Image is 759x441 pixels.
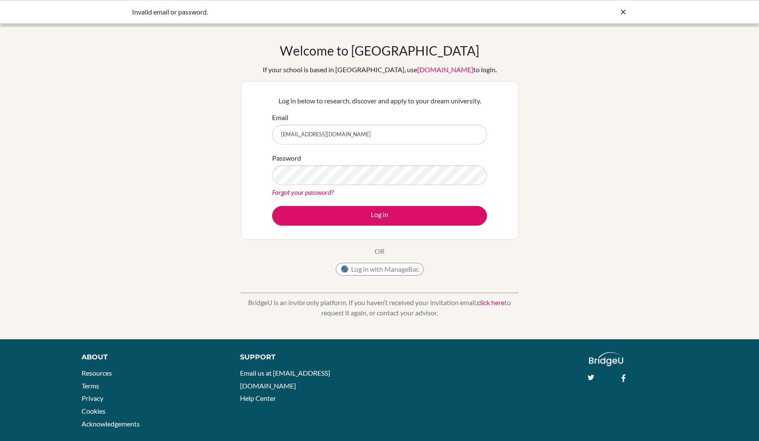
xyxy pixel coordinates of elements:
button: Log in with ManageBac [336,263,424,276]
a: Resources [82,369,112,377]
p: Log in below to research, discover and apply to your dream university. [272,96,487,106]
div: Support [240,352,370,362]
button: Log in [272,206,487,226]
label: Password [272,153,301,163]
a: Help Center [240,394,276,402]
div: Invalid email or password. [132,7,499,17]
a: Terms [82,382,99,390]
a: click here [477,298,504,306]
a: Cookies [82,407,105,415]
p: BridgeU is an invite only platform. If you haven’t received your invitation email, to request it ... [241,297,519,318]
p: OR [375,246,384,256]
label: Email [272,112,288,123]
h1: Welcome to [GEOGRAPHIC_DATA] [280,43,479,58]
div: If your school is based in [GEOGRAPHIC_DATA], use to login. [263,65,497,75]
a: Forgot your password? [272,188,334,196]
a: Email us at [EMAIL_ADDRESS][DOMAIN_NAME] [240,369,330,390]
a: Acknowledgements [82,420,140,428]
div: About [82,352,221,362]
a: Privacy [82,394,103,402]
a: [DOMAIN_NAME] [417,65,473,73]
img: logo_white@2x-f4f0deed5e89b7ecb1c2cc34c3e3d731f90f0f143d5ea2071677605dd97b5244.png [589,352,624,366]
